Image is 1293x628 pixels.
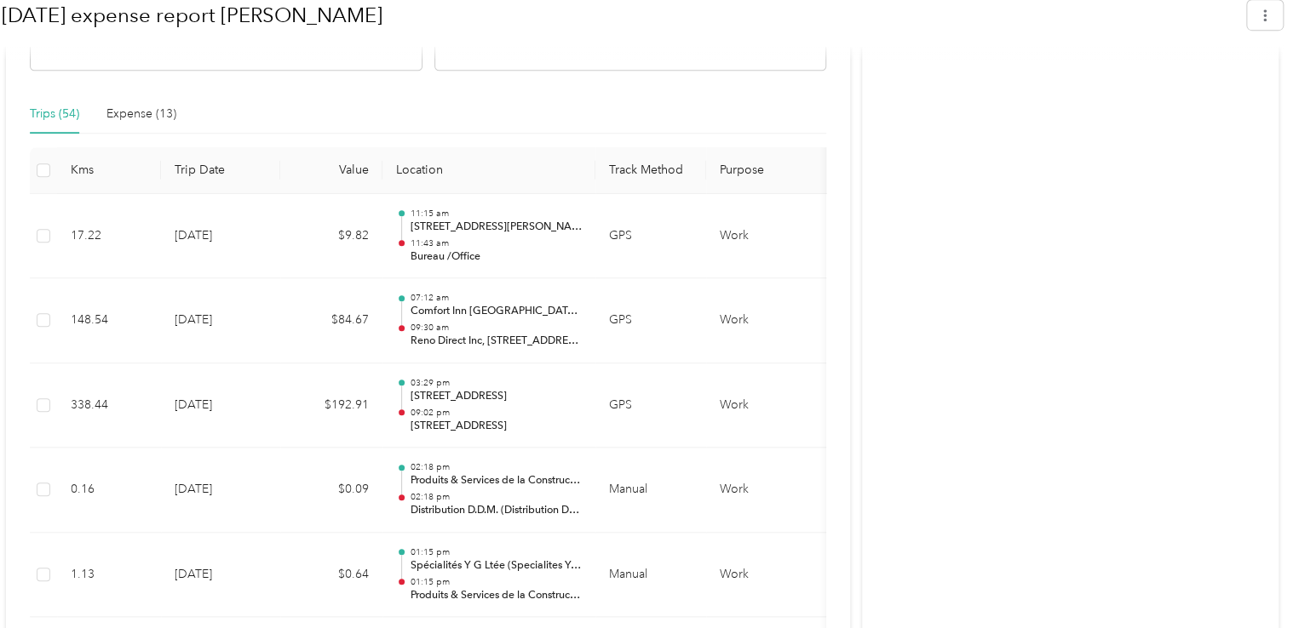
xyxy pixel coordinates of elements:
[706,533,834,618] td: Work
[161,278,280,363] td: [DATE]
[410,304,582,319] p: Comfort Inn [GEOGRAPHIC_DATA], [STREET_ADDRESS]
[595,147,706,194] th: Track Method
[57,363,161,448] td: 338.44
[382,147,595,194] th: Location
[410,588,582,603] p: Produits & Services de la Construction [GEOGRAPHIC_DATA], [STREET_ADDRESS]
[410,237,582,249] p: 11:43 am
[30,105,79,123] div: Trips (54)
[410,558,582,574] p: Spécialités Y G Ltée (Specialites Y.G.), [STREET_ADDRESS]
[706,448,834,533] td: Work
[161,147,280,194] th: Trip Date
[595,194,706,279] td: GPS
[410,407,582,419] p: 09:02 pm
[410,503,582,518] p: Distribution D.D.M. (Distribution Ddm), [STREET_ADDRESS]
[706,363,834,448] td: Work
[161,533,280,618] td: [DATE]
[280,194,382,279] td: $9.82
[410,491,582,503] p: 02:18 pm
[410,220,582,235] p: [STREET_ADDRESS][PERSON_NAME]
[595,278,706,363] td: GPS
[595,533,706,618] td: Manual
[410,389,582,404] p: [STREET_ADDRESS]
[280,278,382,363] td: $84.67
[410,322,582,334] p: 09:30 am
[410,576,582,588] p: 01:15 pm
[106,105,176,123] div: Expense (13)
[410,292,582,304] p: 07:12 am
[706,278,834,363] td: Work
[57,448,161,533] td: 0.16
[706,194,834,279] td: Work
[161,363,280,448] td: [DATE]
[410,546,582,558] p: 01:15 pm
[410,377,582,389] p: 03:29 pm
[280,448,382,533] td: $0.09
[410,419,582,434] p: [STREET_ADDRESS]
[57,533,161,618] td: 1.13
[161,448,280,533] td: [DATE]
[57,278,161,363] td: 148.54
[410,473,582,488] p: Produits & Services de la Construction [GEOGRAPHIC_DATA], [STREET_ADDRESS]
[410,334,582,349] p: Reno Direct Inc, [STREET_ADDRESS][PERSON_NAME]
[595,363,706,448] td: GPS
[410,249,582,265] p: Bureau /Office
[280,533,382,618] td: $0.64
[57,147,161,194] th: Kms
[706,147,834,194] th: Purpose
[280,363,382,448] td: $192.91
[280,147,382,194] th: Value
[57,194,161,279] td: 17.22
[410,208,582,220] p: 11:15 am
[410,461,582,473] p: 02:18 pm
[161,194,280,279] td: [DATE]
[595,448,706,533] td: Manual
